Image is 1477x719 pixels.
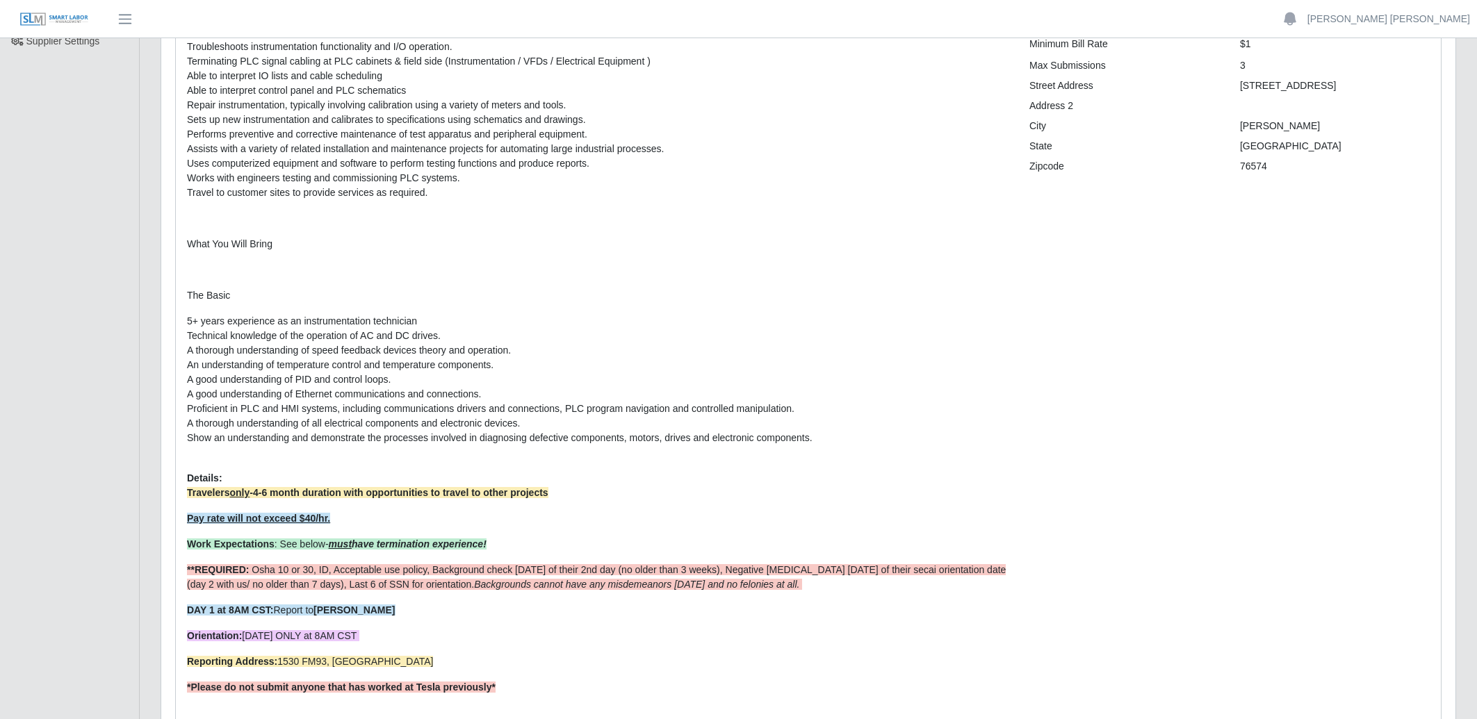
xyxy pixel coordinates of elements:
span: 4-6 month duration with opportunities to travel to other projects [253,487,548,498]
span: Report to [187,604,395,615]
span: [DATE] ONLY at 8AM CST [187,630,359,641]
li: Troubleshoots instrumentation functionality and I/O operation. [187,40,1009,54]
li: A thorough understanding of all electrical components and electronic devices. [187,416,1009,431]
li: Assists with a variety of related installation and maintenance projects for automating large indu... [187,142,1009,156]
strong: Orientation: [187,630,242,641]
p: The Basic [187,288,1009,303]
strong: have termination experience! [329,538,487,549]
li: Repair instrumentation, typically involving calibration using a variety of meters and tools. [187,98,1009,113]
div: $1 [1230,37,1440,51]
strong: *Please do not submit anyone that has worked at Tesla previously* [187,681,496,693]
strong: Work Expectations [187,538,275,549]
span: only [230,487,250,498]
span: Supplier Settings [26,35,100,47]
strong: Travelers - [187,487,548,498]
strong: **REQUIRED: [187,564,249,575]
div: Minimum Bill Rate [1019,37,1230,51]
img: SLM Logo [19,12,89,27]
div: Address 2 [1019,99,1230,113]
li: A good understanding of PID and control loops. [187,372,1009,387]
div: State [1019,139,1230,154]
strong: [PERSON_NAME] [313,604,395,615]
b: Details: [187,472,222,484]
li: Sets up new instrumentation and calibrates to specifications using schematics and drawings. [187,113,1009,127]
strong: Reporting Address: [187,656,277,667]
li: Uses computerized equipment and software to perform testing functions and produce reports. [187,156,1009,171]
div: [GEOGRAPHIC_DATA] [1230,139,1440,154]
div: Zipcode [1019,159,1230,174]
div: [PERSON_NAME] [1230,119,1440,133]
li: 5+ years experience as an instrumentation technician [187,314,1009,329]
li: Able to interpret control panel and PLC schematics [187,83,1009,98]
li: Show an understanding and demonstrate the processes involved in diagnosing defective components, ... [187,431,1009,445]
li: A thorough understanding of speed feedback devices theory and operation. [187,343,1009,358]
li: Terminating PLC signal cabling at PLC cabinets & field side (Instrumentation / VFDs / Electrical ... [187,54,1009,69]
a: [PERSON_NAME] [PERSON_NAME] [1307,12,1470,26]
div: 76574 [1230,159,1440,174]
li: Proficient in PLC and HMI systems, including communications drivers and connections, PLC program ... [187,402,1009,416]
li: A good understanding of Ethernet communications and connections. [187,387,1009,402]
em: Backgrounds cannot have any misdemeanors [DATE] and no felonies at all. [474,579,799,590]
span: 1530 FM93, [GEOGRAPHIC_DATA] [187,656,433,667]
span: must [329,538,352,549]
div: Street Address [1019,78,1230,93]
span: : See below- [187,538,487,549]
li: Works with engineers testing and commissioning PLC systems. [187,171,1009,185]
li: Able to interpret IO lists and cable scheduling [187,69,1009,83]
li: Travel to customer sites to provide services as required. [187,185,1009,200]
p: What You Will Bring [187,237,1009,251]
div: Max Submissions [1019,58,1230,73]
strong: DAY 1 at 8AM CST: [187,604,273,615]
li: An understanding of temperature control and temperature components. [187,358,1009,372]
li: Performs preventive and corrective maintenance of test apparatus and peripheral equipment. [187,127,1009,142]
div: City [1019,119,1230,133]
span: Osha 10 or 30, ID, Acceptable use policy, Background check [DATE] of their 2nd day (no older than... [187,564,1006,590]
div: 3 [1230,58,1440,73]
div: [STREET_ADDRESS] [1230,78,1440,93]
strong: Pay rate will not exceed $40/hr. [187,513,330,524]
li: Technical knowledge of the operation of AC and DC drives. [187,329,1009,343]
